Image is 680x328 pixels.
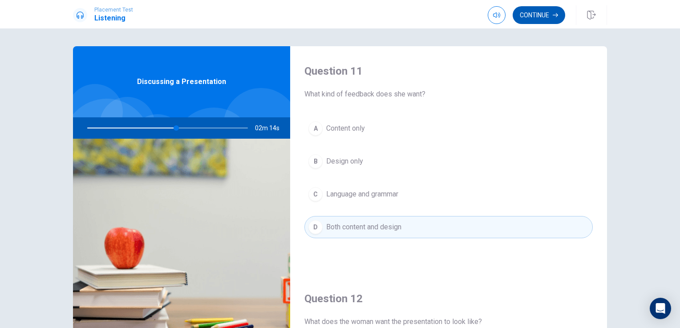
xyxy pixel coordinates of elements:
div: B [308,154,323,168]
div: A [308,121,323,136]
span: Language and grammar [326,189,398,200]
span: Discussing a Presentation [137,76,226,87]
span: What kind of feedback does she want? [304,89,593,100]
button: DBoth content and design [304,216,593,238]
div: C [308,187,323,201]
button: BDesign only [304,150,593,172]
span: Content only [326,123,365,134]
span: Both content and design [326,222,401,232]
div: D [308,220,323,234]
span: What does the woman want the presentation to look like? [304,316,593,327]
span: 02m 14s [255,117,287,139]
div: Open Intercom Messenger [650,298,671,319]
h4: Question 11 [304,64,593,78]
span: Design only [326,156,363,167]
h4: Question 12 [304,292,593,306]
button: CLanguage and grammar [304,183,593,205]
span: Placement Test [94,7,133,13]
button: AContent only [304,117,593,140]
h1: Listening [94,13,133,24]
button: Continue [513,6,565,24]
